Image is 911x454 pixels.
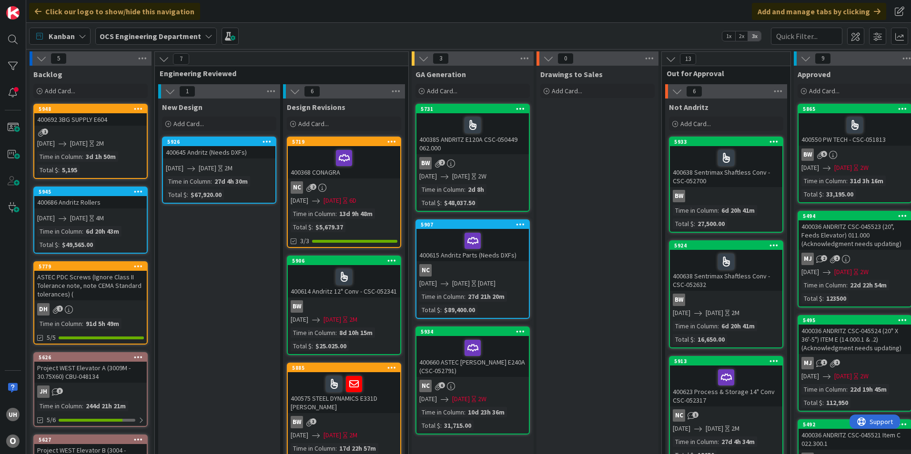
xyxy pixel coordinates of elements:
div: Time in Column [37,226,82,237]
div: Total $ [419,305,440,315]
span: : [82,401,83,411]
div: 5907 [416,220,529,229]
div: BW [801,148,814,161]
div: Time in Column [291,208,335,219]
div: 5,195 [60,165,80,175]
div: Time in Column [419,291,464,302]
span: 1 [42,128,48,135]
div: 5779 [39,263,147,270]
div: 5865 [799,105,911,113]
span: Drawings to Sales [540,69,603,79]
div: 400615 Andritz Parts (Needs DXFs) [416,229,529,261]
div: 400368 CONAGRA [288,146,400,178]
span: 2 [439,159,445,166]
div: BW [670,190,782,202]
div: 91d 5h 49m [83,318,121,329]
div: BW [416,157,529,169]
span: [DATE] [70,213,88,223]
span: [DATE] [324,430,341,440]
span: 5 [51,53,67,64]
div: 400036 ANDRITZ CSC-045523 (20", Feeds Elevator) 011.000 (Acknowledgment needs updating) [799,220,911,250]
div: 2d 8h [466,184,486,195]
div: 5906 [292,257,400,264]
div: 5934400660 ASTEC [PERSON_NAME] E240A (CSC-052791) [416,327,529,377]
div: 3d 1h 50m [83,151,118,162]
div: 5731400385 ANDRITZ E120A CSC-050449 062.000 [416,105,529,154]
div: 400692 3BG SUPPLY E604 [34,113,147,126]
div: 5926 [167,138,275,145]
div: 13d 9h 48m [337,208,375,219]
div: 5907 [421,221,529,228]
div: 6d 20h 41m [719,205,757,216]
div: NC [416,380,529,392]
div: 5494 [803,213,911,219]
span: [DATE] [834,267,852,277]
span: [DATE] [166,163,183,173]
div: 10d 23h 36m [466,407,507,417]
div: $5,679.37 [313,222,345,232]
div: 2M [96,138,104,148]
span: : [58,165,60,175]
span: [DATE] [419,394,437,404]
div: Time in Column [37,401,82,411]
div: 400575 STEEL DYNAMICS E331D [PERSON_NAME] [288,372,400,413]
span: 3 [57,388,63,394]
div: 4M [96,213,104,223]
div: MJ [801,253,814,265]
span: [DATE] [673,308,690,318]
span: : [694,218,695,229]
div: DH [37,303,50,316]
span: 3 [310,418,316,424]
div: $25.025.00 [313,341,349,351]
div: 123500 [824,293,849,304]
span: : [694,334,695,345]
span: : [464,407,466,417]
span: : [335,443,337,454]
div: 5934 [416,327,529,336]
span: Backlog [33,69,62,79]
span: : [846,280,848,290]
span: [DATE] [291,430,308,440]
div: 5885 [288,364,400,372]
div: Time in Column [419,184,464,195]
div: 33,195.00 [824,189,856,199]
div: Time in Column [291,327,335,338]
span: : [464,291,466,302]
span: 5 [821,151,827,157]
div: Project WEST Elevator A (3009M - 30.75X60) CBU-048134 [34,362,147,383]
div: 400550 PW TECH - CSC-051813 [799,113,911,146]
div: Add and manage tabs by clicking [752,3,886,20]
img: Visit kanbanzone.com [6,6,20,20]
span: 1 [179,86,195,97]
div: NC [419,380,432,392]
div: 5779ASTEC PDC Screws (Ignore Class II Tolerance note, note CEMA Standard tolerances) ( [34,262,147,300]
span: [DATE] [834,163,852,173]
div: 27d 4h 30m [212,176,250,187]
div: 5924 [674,242,782,249]
span: : [718,205,719,216]
div: 2W [478,394,486,404]
div: 5926 [163,138,275,146]
span: : [718,436,719,447]
div: 5492400036 ANDRITZ CSC-045521 Item C 022.300.1 [799,420,911,450]
div: DH [34,303,147,316]
div: JH [34,385,147,398]
span: 6 [686,86,702,97]
div: 400686 Andritz Rollers [34,196,147,208]
span: [DATE] [37,213,55,223]
div: BW [288,416,400,428]
span: : [822,293,824,304]
div: 5945400686 Andritz Rollers [34,188,147,208]
div: 5719 [288,138,400,146]
span: Add Card... [809,87,840,95]
span: : [440,197,442,208]
div: Time in Column [673,436,718,447]
span: 0 [557,53,574,64]
span: [DATE] [37,138,55,148]
div: Time in Column [37,151,82,162]
div: 5913 [674,358,782,365]
div: 5865400550 PW TECH - CSC-051813 [799,105,911,146]
span: Add Card... [680,119,711,128]
div: MJ [799,253,911,265]
div: Total $ [37,239,58,250]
